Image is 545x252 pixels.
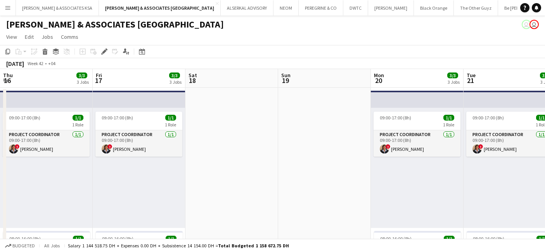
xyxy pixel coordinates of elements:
span: 21 [465,76,476,85]
span: View [6,33,17,40]
span: Sat [189,72,197,79]
span: Tue [467,72,476,79]
span: ! [386,144,390,149]
div: [DATE] [6,60,24,67]
app-user-avatar: Glenda Castelino [529,20,539,29]
span: All jobs [43,243,61,249]
a: Jobs [38,32,56,42]
span: 3/3 [76,72,87,78]
span: 18 [187,76,197,85]
app-job-card: 09:00-17:00 (8h)1/11 RoleProject Coordinator1/109:00-17:00 (8h)![PERSON_NAME] [95,112,182,157]
span: Mon [374,72,384,79]
span: 3/3 [447,72,458,78]
button: Black Orange [414,0,454,16]
span: 09:00-17:00 (8h) [102,115,133,121]
span: 17 [95,76,102,85]
span: Sun [281,72,291,79]
span: 08:00-16:00 (8h) [9,236,41,242]
app-card-role: Project Coordinator1/109:00-17:00 (8h)![PERSON_NAME] [3,130,90,157]
span: 1/1 [165,115,176,121]
span: 1 Role [72,122,83,128]
span: Fri [96,72,102,79]
button: [PERSON_NAME] & ASSOCIATES [GEOGRAPHIC_DATA] [99,0,221,16]
div: 3 Jobs [170,79,182,85]
button: ALSERKAL ADVISORY [221,0,273,16]
span: 09:00-17:00 (8h) [472,115,504,121]
button: [PERSON_NAME] [368,0,414,16]
div: 3 Jobs [448,79,460,85]
span: Comms [61,33,78,40]
span: 1/1 [443,115,454,121]
span: ! [107,144,112,149]
span: Total Budgeted 1 158 672.75 DH [218,243,289,249]
app-user-avatar: Stephen McCafferty [522,20,531,29]
a: Comms [58,32,81,42]
span: 1 Role [443,122,454,128]
app-card-role: Project Coordinator1/109:00-17:00 (8h)![PERSON_NAME] [374,130,460,157]
button: PEREGRINE & CO [299,0,343,16]
span: ! [15,144,19,149]
span: 1/1 [444,236,455,242]
app-job-card: 09:00-17:00 (8h)1/11 RoleProject Coordinator1/109:00-17:00 (8h)![PERSON_NAME] [374,112,460,157]
a: Edit [22,32,37,42]
app-job-card: 09:00-17:00 (8h)1/11 RoleProject Coordinator1/109:00-17:00 (8h)![PERSON_NAME] [3,112,90,157]
button: The Other Guyz [454,0,498,16]
div: 3 Jobs [77,79,89,85]
span: Budgeted [12,243,35,249]
span: 20 [373,76,384,85]
button: DWTC [343,0,368,16]
span: Jobs [42,33,53,40]
span: 08:00-16:00 (8h) [473,236,504,242]
span: 1 Role [165,122,176,128]
span: ! [478,144,483,149]
button: [PERSON_NAME] & ASSOCIATES KSA [16,0,99,16]
span: 19 [280,76,291,85]
h1: [PERSON_NAME] & ASSOCIATES [GEOGRAPHIC_DATA] [6,19,224,30]
span: Week 42 [26,60,45,66]
button: Budgeted [4,242,36,250]
span: 09:00-17:00 (8h) [380,115,411,121]
button: NEOM [273,0,299,16]
span: 1/1 [73,236,84,242]
a: View [3,32,20,42]
span: 08:00-16:00 (8h) [102,236,133,242]
span: Thu [3,72,13,79]
span: 3/3 [169,72,180,78]
span: 1/1 [166,236,176,242]
span: 09:00-17:00 (8h) [9,115,40,121]
div: Salary 1 144 518.75 DH + Expenses 0.00 DH + Subsistence 14 154.00 DH = [68,243,289,249]
span: 16 [2,76,13,85]
span: 1/1 [73,115,83,121]
app-card-role: Project Coordinator1/109:00-17:00 (8h)![PERSON_NAME] [95,130,182,157]
span: 08:00-16:00 (8h) [380,236,412,242]
span: Edit [25,33,34,40]
div: +04 [48,60,55,66]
